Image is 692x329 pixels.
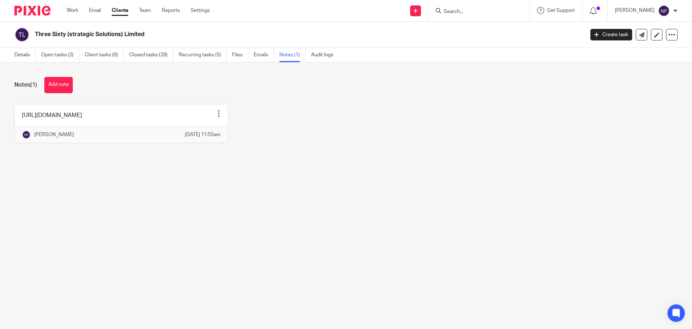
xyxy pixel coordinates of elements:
[129,48,173,62] a: Closed tasks (28)
[191,7,210,14] a: Settings
[14,27,30,42] img: svg%3E
[139,7,151,14] a: Team
[658,5,670,17] img: svg%3E
[22,130,31,139] img: svg%3E
[14,6,50,16] img: Pixie
[443,9,508,15] input: Search
[179,48,227,62] a: Recurring tasks (5)
[89,7,101,14] a: Email
[14,48,36,62] a: Details
[615,7,655,14] p: [PERSON_NAME]
[30,82,37,88] span: (1)
[311,48,339,62] a: Audit logs
[35,31,471,38] h2: Three Sixty (strategic Solutions) Limited
[254,48,274,62] a: Emails
[44,77,73,93] button: Add note
[185,131,221,138] p: [DATE] 11:55am
[85,48,124,62] a: Client tasks (0)
[14,81,37,89] h1: Notes
[590,29,632,40] a: Create task
[112,7,128,14] a: Clients
[279,48,306,62] a: Notes (1)
[67,7,78,14] a: Work
[34,131,74,138] p: [PERSON_NAME]
[162,7,180,14] a: Reports
[41,48,79,62] a: Open tasks (2)
[232,48,248,62] a: Files
[547,8,575,13] span: Get Support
